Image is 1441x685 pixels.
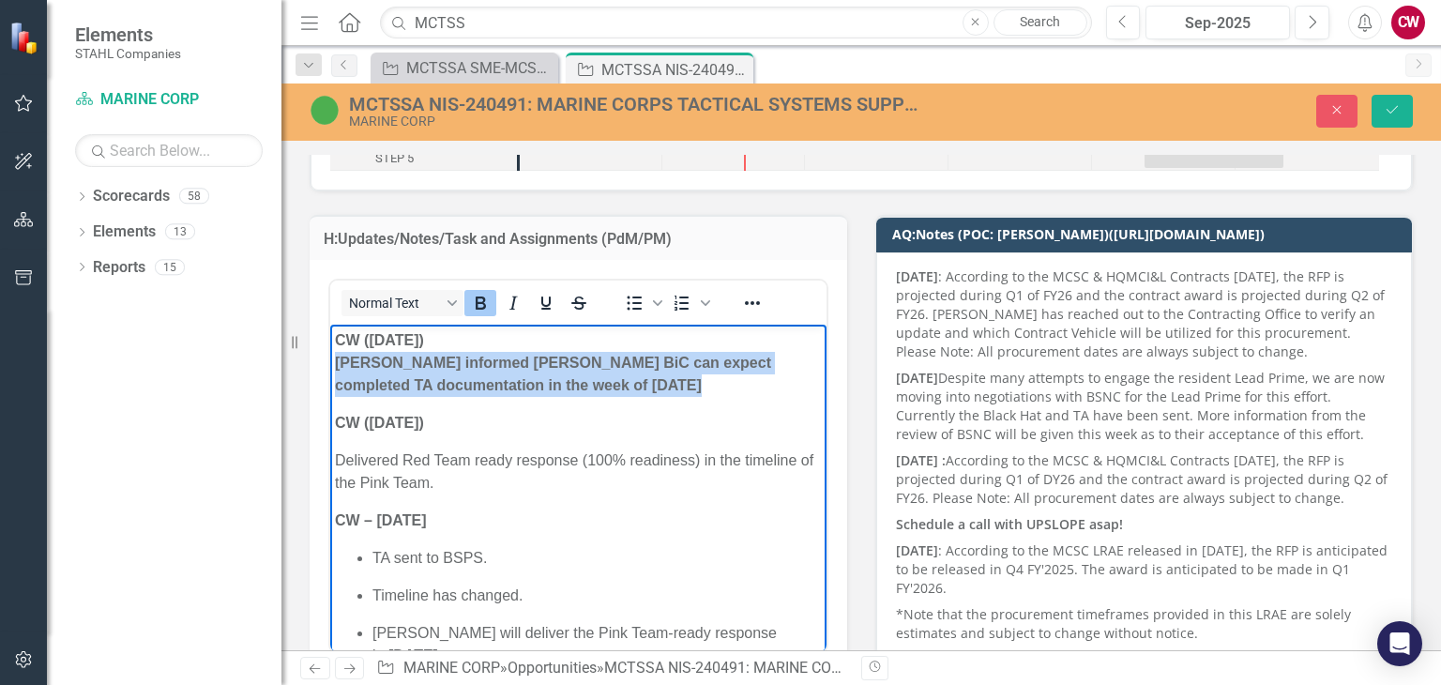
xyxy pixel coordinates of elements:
p: *Note that the procurement timeframes provided in this LRAE are solely estimates and subject to c... [896,601,1392,647]
div: MCTSSA NIS-240491: MARINE CORPS TACTICAL SYSTEMS SUPPORT ACTIVITY NETWORK INFRASTRUCTURE SERVICES [601,58,749,82]
div: Task: Start date: 2025-12-12 End date: 2026-01-11 [330,146,517,171]
a: Opportunities [508,659,597,677]
img: ClearPoint Strategy [9,21,42,53]
a: Reports [93,257,145,279]
div: Task: Start date: 2025-12-12 End date: 2026-01-11 [1145,148,1283,168]
strong: Schedule a call with UPSLOPE asap! [896,515,1123,533]
strong: [DATE] : [896,451,946,469]
button: Underline [530,290,562,316]
input: Search ClearPoint... [380,7,1091,39]
div: STEP 5 [330,146,517,171]
p: : According to the MCSC & HQMCI&L Contracts [DATE], the RFP is projected during Q1 of FY26 and th... [896,267,1392,365]
button: Strikethrough [563,290,595,316]
p: [PERSON_NAME] will deliver the Pink Team-ready response by . [42,297,492,342]
input: Search Below... [75,134,263,167]
a: Search [994,9,1087,36]
div: 15 [155,259,185,275]
img: Active [310,95,340,125]
iframe: Rich Text Area [330,325,827,652]
button: Reveal or hide additional toolbar items [736,290,768,316]
div: Sep-2025 [1152,12,1283,35]
p: : According to the MCSC LRAE released in [DATE], the RFP is anticipated to be released in Q4 FY'2... [896,538,1392,601]
div: 58 [179,189,209,205]
strong: [DATE] [896,541,938,559]
h3: AQ:Notes (POC: [PERSON_NAME])([URL][DOMAIN_NAME]) [892,227,1403,241]
div: Open Intercom Messenger [1377,621,1422,666]
span: Normal Text [349,296,441,311]
h3: H:Updates/Notes/Task and Assignments (PdM/PM) [324,231,833,248]
button: CW [1391,6,1425,39]
div: » » [376,658,847,679]
button: Sep-2025 [1145,6,1290,39]
p: According to the MCSC & HQMCI&L Contracts [DATE], the RFP is projected during Q1 of DY26 and the ... [896,448,1392,511]
button: Block Normal Text [341,290,463,316]
a: Elements [93,221,156,243]
a: MARINE CORP [75,89,263,111]
button: Bold [464,290,496,316]
a: MARINE CORP [403,659,500,677]
button: Italic [497,290,529,316]
div: MCTSSA NIS-240491: MARINE CORPS TACTICAL SYSTEMS SUPPORT ACTIVITY NETWORK INFRASTRUCTURE SERVICES [604,659,1414,677]
div: Numbered list [666,290,713,316]
span: Elements [75,23,181,46]
div: MCTSSA NIS-240491: MARINE CORPS TACTICAL SYSTEMS SUPPORT ACTIVITY NETWORK INFRASTRUCTURE SERVICES [349,94,920,114]
div: 13 [165,224,195,240]
strong: [DATE] [896,267,938,285]
a: Scorecards [93,186,170,207]
a: MCTSSA SME-MCSC-241078 (MARINE CORPS TACTICAL SYSTEMS SUPPORT ACTIVITY SUBJECT MATTER EXPERTS) [375,56,554,80]
div: STEP 5 [375,146,414,171]
p: Despite many attempts to engage the resident Lead Prime, we are now moving into negotiations with... [896,365,1392,448]
div: Bullet list [618,290,665,316]
div: MCTSSA SME-MCSC-241078 (MARINE CORPS TACTICAL SYSTEMS SUPPORT ACTIVITY SUBJECT MATTER EXPERTS) [406,56,554,80]
div: MARINE CORP [349,114,920,129]
strong: [DATE] [896,369,938,387]
small: STAHL Companies [75,46,181,61]
strong: [DATE] [58,323,108,339]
